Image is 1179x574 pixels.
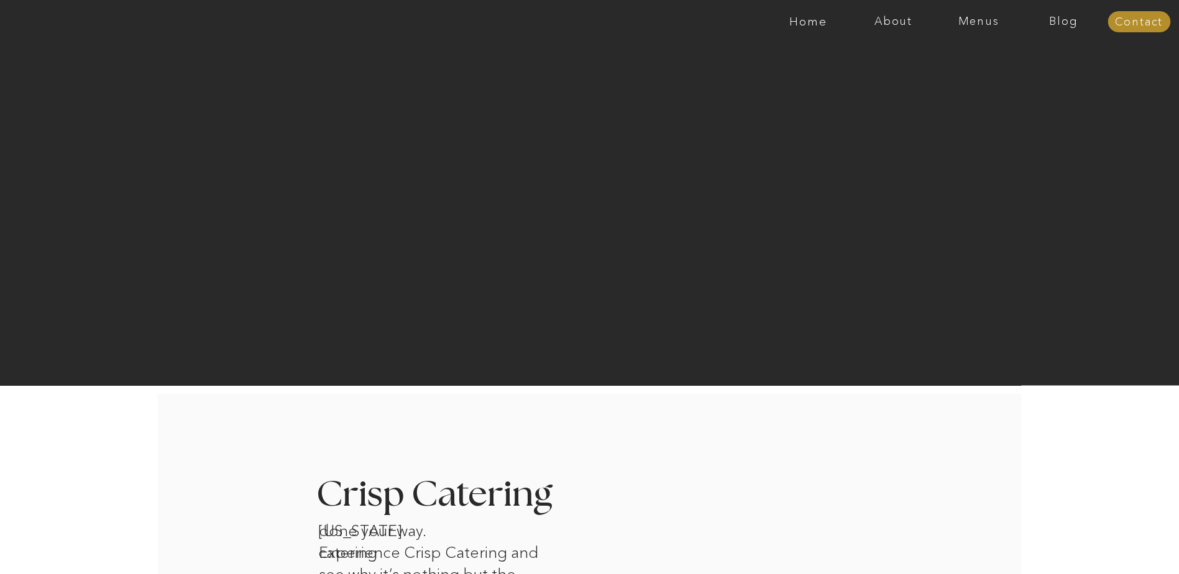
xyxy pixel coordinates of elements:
a: Home [766,16,851,28]
h3: Crisp Catering [316,477,584,514]
h1: [US_STATE] catering [318,520,447,536]
a: Menus [936,16,1021,28]
a: Contact [1108,16,1170,29]
a: Blog [1021,16,1106,28]
a: About [851,16,936,28]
